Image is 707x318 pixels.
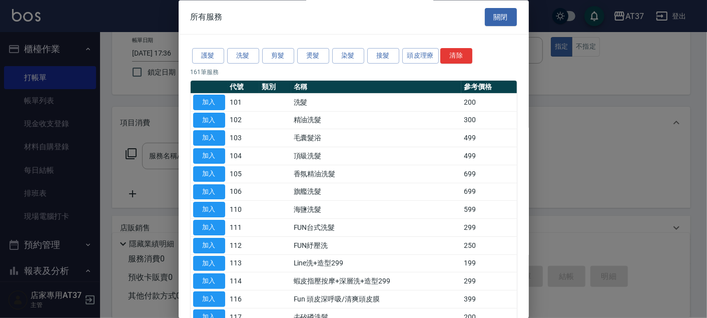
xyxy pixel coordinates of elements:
[461,81,516,94] th: 參考價格
[461,165,516,183] td: 699
[461,272,516,290] td: 299
[291,147,462,165] td: 頂級洗髮
[291,255,462,273] td: Line洗+造型299
[291,237,462,255] td: FUN紓壓洗
[193,95,225,110] button: 加入
[262,49,294,64] button: 剪髮
[228,129,260,147] td: 103
[291,272,462,290] td: 蝦皮指壓按摩+深層洗+造型299
[191,12,223,22] span: 所有服務
[461,147,516,165] td: 499
[402,49,439,64] button: 頭皮理療
[367,49,399,64] button: 接髮
[191,68,517,77] p: 161 筆服務
[193,113,225,128] button: 加入
[228,201,260,219] td: 110
[461,129,516,147] td: 499
[193,292,225,307] button: 加入
[228,147,260,165] td: 104
[193,131,225,146] button: 加入
[193,184,225,200] button: 加入
[332,49,364,64] button: 染髮
[228,255,260,273] td: 113
[440,49,472,64] button: 清除
[259,81,291,94] th: 類別
[297,49,329,64] button: 燙髮
[291,81,462,94] th: 名稱
[227,49,259,64] button: 洗髮
[291,290,462,308] td: Fun 頭皮深呼吸/清爽頭皮膜
[291,94,462,112] td: 洗髮
[461,94,516,112] td: 200
[291,219,462,237] td: FUN台式洗髮
[193,149,225,164] button: 加入
[291,165,462,183] td: 香氛精油洗髮
[228,165,260,183] td: 105
[291,112,462,130] td: 精油洗髮
[485,8,517,27] button: 關閉
[461,237,516,255] td: 250
[228,81,260,94] th: 代號
[193,202,225,218] button: 加入
[461,201,516,219] td: 599
[192,49,224,64] button: 護髮
[461,219,516,237] td: 299
[228,237,260,255] td: 112
[291,129,462,147] td: 毛囊髮浴
[461,290,516,308] td: 399
[461,255,516,273] td: 199
[461,112,516,130] td: 300
[291,201,462,219] td: 海鹽洗髮
[228,290,260,308] td: 116
[291,183,462,201] td: 旗艦洗髮
[228,219,260,237] td: 111
[228,112,260,130] td: 102
[193,166,225,182] button: 加入
[193,274,225,289] button: 加入
[228,183,260,201] td: 106
[193,220,225,236] button: 加入
[193,238,225,253] button: 加入
[461,183,516,201] td: 699
[228,272,260,290] td: 114
[193,256,225,271] button: 加入
[228,94,260,112] td: 101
